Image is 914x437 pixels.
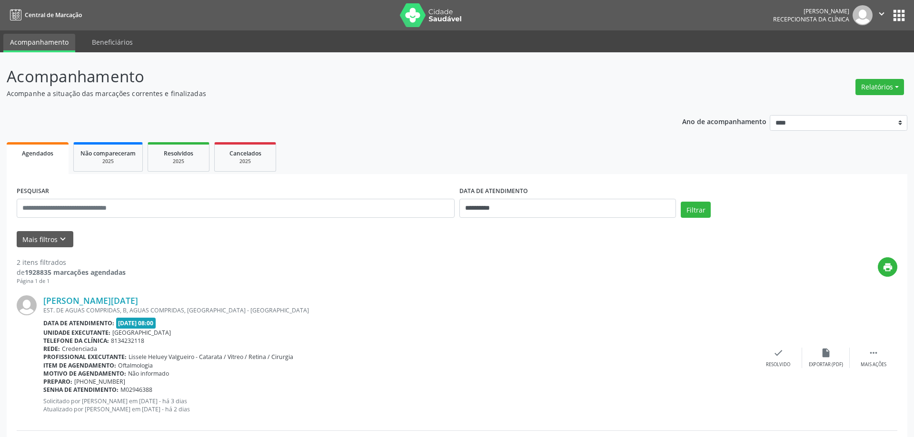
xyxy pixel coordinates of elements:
[773,15,849,23] span: Recepcionista da clínica
[80,158,136,165] div: 2025
[878,257,897,277] button: print
[17,277,126,285] div: Página 1 de 1
[17,267,126,277] div: de
[25,11,82,19] span: Central de Marcação
[43,306,755,314] div: EST. DE AGUAS COMPRIDAS, B, AGUAS COMPRIDAS, [GEOGRAPHIC_DATA] - [GEOGRAPHIC_DATA]
[155,158,202,165] div: 2025
[62,345,97,353] span: Credenciada
[22,149,53,157] span: Agendados
[809,361,843,368] div: Exportar (PDF)
[229,149,261,157] span: Cancelados
[221,158,269,165] div: 2025
[43,353,127,361] b: Profissional executante:
[17,184,49,199] label: PESQUISAR
[116,318,156,329] span: [DATE] 08:00
[112,329,171,337] span: [GEOGRAPHIC_DATA]
[43,295,138,306] a: [PERSON_NAME][DATE]
[876,9,887,19] i: 
[74,378,125,386] span: [PHONE_NUMBER]
[128,369,169,378] span: Não informado
[853,5,873,25] img: img
[873,5,891,25] button: 
[773,7,849,15] div: [PERSON_NAME]
[7,65,637,88] p: Acompanhamento
[118,361,153,369] span: Oftalmologia
[43,378,72,386] b: Preparo:
[43,337,109,345] b: Telefone da clínica:
[681,202,711,218] button: Filtrar
[58,234,68,244] i: keyboard_arrow_down
[868,348,879,358] i: 
[43,397,755,413] p: Solicitado por [PERSON_NAME] em [DATE] - há 3 dias Atualizado por [PERSON_NAME] em [DATE] - há 2 ...
[7,88,637,98] p: Acompanhe a situação das marcações correntes e finalizadas
[682,115,766,127] p: Ano de acompanhamento
[17,295,37,315] img: img
[821,348,831,358] i: insert_drive_file
[766,361,790,368] div: Resolvido
[85,34,139,50] a: Beneficiários
[120,386,152,394] span: M02946388
[80,149,136,157] span: Não compareceram
[773,348,784,358] i: check
[43,386,119,394] b: Senha de atendimento:
[111,337,144,345] span: 8134232118
[129,353,293,361] span: Lissele Heluey Valgueiro - Catarata / Vitreo / Retina / Cirurgia
[883,262,893,272] i: print
[25,268,126,277] strong: 1928835 marcações agendadas
[17,231,73,248] button: Mais filtroskeyboard_arrow_down
[7,7,82,23] a: Central de Marcação
[459,184,528,199] label: DATA DE ATENDIMENTO
[43,345,60,353] b: Rede:
[164,149,193,157] span: Resolvidos
[861,361,886,368] div: Mais ações
[43,361,116,369] b: Item de agendamento:
[3,34,75,52] a: Acompanhamento
[891,7,907,24] button: apps
[855,79,904,95] button: Relatórios
[43,319,114,327] b: Data de atendimento:
[43,329,110,337] b: Unidade executante:
[43,369,126,378] b: Motivo de agendamento:
[17,257,126,267] div: 2 itens filtrados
